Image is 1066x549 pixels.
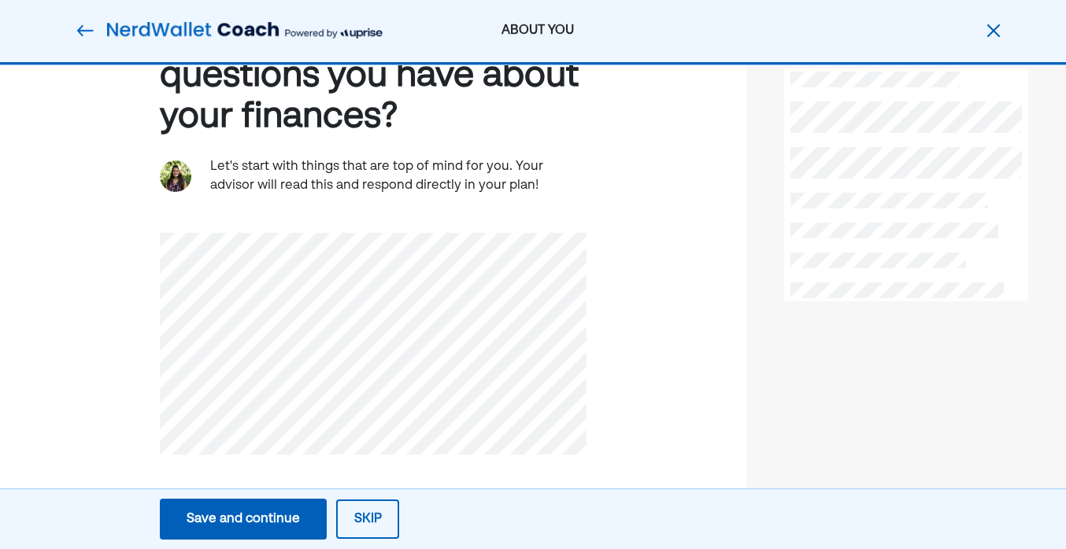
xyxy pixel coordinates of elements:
[210,157,587,195] div: Let's start with things that are top of mind for you. Your advisor will read this and respond dir...
[336,499,399,539] button: Skip
[160,499,327,540] button: Save and continue
[187,510,300,529] div: Save and continue
[160,14,587,138] div: What are the top questions you have about your finances?
[383,21,693,40] div: ABOUT YOU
